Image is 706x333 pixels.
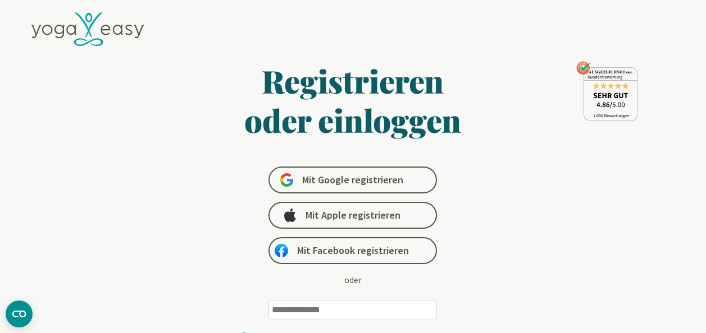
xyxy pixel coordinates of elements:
a: Mit Google registrieren [268,166,437,193]
h1: Registrieren oder einloggen [136,61,571,140]
span: Mit Facebook registrieren [297,244,409,257]
button: CMP-Widget öffnen [6,300,33,327]
a: Mit Facebook registrieren [268,237,437,264]
span: Mit Apple registrieren [306,209,400,222]
a: Mit Apple registrieren [268,202,437,229]
img: ausgezeichnet_seal.png [576,61,637,121]
div: oder [344,273,362,286]
span: Mit Google registrieren [302,173,403,187]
